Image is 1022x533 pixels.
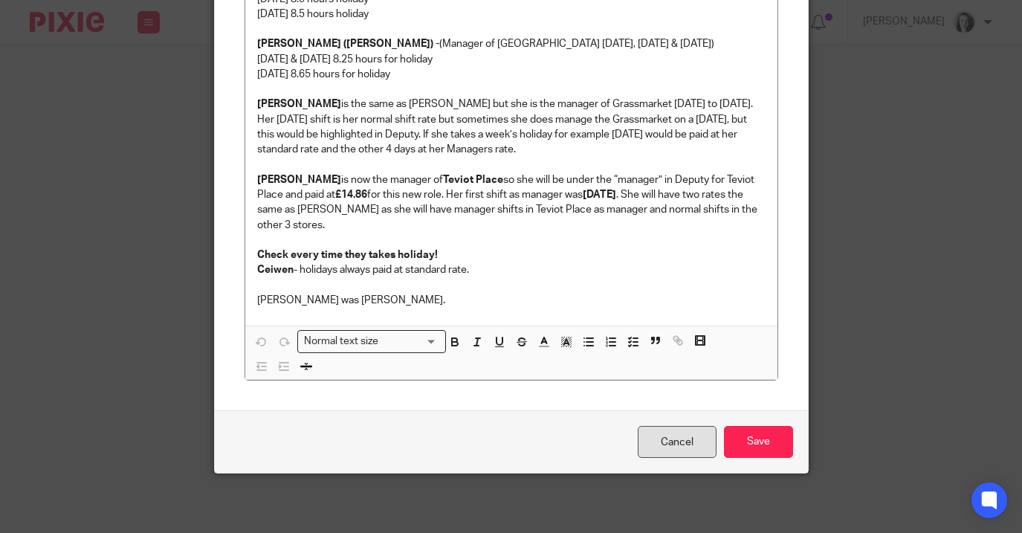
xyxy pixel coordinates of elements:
strong: [DATE] [583,190,616,200]
p: [DATE] & [DATE] 8.25 hours for holiday [257,52,766,67]
input: Save [724,426,793,458]
input: Search for option [383,334,436,349]
span: Normal text size [301,334,382,349]
p: (Manager of [GEOGRAPHIC_DATA] [DATE], [DATE] & [DATE]) [257,36,766,51]
p: is now the manager of so she will be under the “manager” in Deputy for Teviot Place and paid at f... [257,172,766,233]
strong: [PERSON_NAME] [257,99,341,109]
strong: Ceiwen [257,265,294,275]
a: Cancel [638,426,717,458]
strong: Teviot Place [443,175,503,185]
strong: Check every time they takes holiday! [257,250,438,260]
div: Search for option [297,330,446,353]
p: [PERSON_NAME] was [PERSON_NAME]. [257,293,766,308]
p: [DATE] 8.65 hours for holiday [257,67,766,82]
strong: £14.86 [335,190,367,200]
p: - holidays always paid at standard rate. [257,262,766,277]
strong: [PERSON_NAME] ([PERSON_NAME]) - [257,39,439,49]
p: is the same as [PERSON_NAME] but she is the manager of Grassmarket [DATE] to [DATE]. Her [DATE] s... [257,97,766,157]
strong: [PERSON_NAME] [257,175,341,185]
p: [DATE] 8.5 hours holiday [257,7,766,22]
